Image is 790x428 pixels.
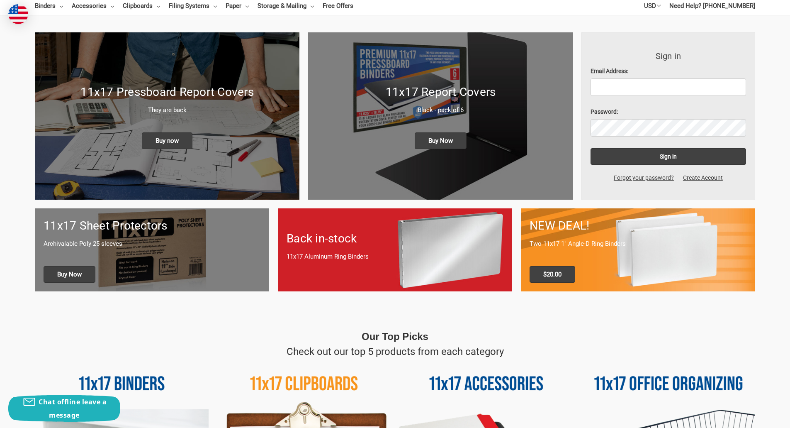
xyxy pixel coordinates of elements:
img: 11x17 Report Covers [308,32,573,200]
span: Chat offline leave a message [39,397,107,420]
img: New 11x17 Pressboard Binders [35,32,299,200]
h1: Back in-stock [287,230,503,247]
a: 11x17 Binder 2-pack only $20.00 NEW DEAL! Two 11x17 1" Angle-D Ring Binders $20.00 [521,208,755,291]
p: 11x17 Aluminum Ring Binders [287,252,503,262]
span: Buy Now [44,266,95,283]
h1: 11x17 Sheet Protectors [44,217,260,235]
a: New 11x17 Pressboard Binders 11x17 Pressboard Report Covers They are back Buy now [35,32,299,200]
label: Email Address: [591,67,746,76]
a: 11x17 Report Covers 11x17 Report Covers Black - pack of 6 Buy Now [308,32,573,200]
h1: NEW DEAL! [530,217,746,235]
button: Chat offline leave a message [8,395,120,422]
a: Back in-stock 11x17 Aluminum Ring Binders [278,208,512,291]
h1: 11x17 Report Covers [317,83,564,101]
p: Two 11x17 1" Angle-D Ring Binders [530,239,746,249]
span: Buy Now [415,132,467,149]
p: They are back [44,105,291,115]
input: Sign in [591,148,746,165]
a: Forgot your password? [609,174,678,182]
p: Archivalable Poly 25 sleeves [44,239,260,249]
h3: Sign in [591,50,746,62]
h1: 11x17 Pressboard Report Covers [44,83,291,101]
img: duty and tax information for United States [8,4,28,24]
a: Create Account [678,174,727,182]
a: 11x17 sheet protectors 11x17 Sheet Protectors Archivalable Poly 25 sleeves Buy Now [35,208,269,291]
p: Black - pack of 6 [317,105,564,115]
label: Password: [591,108,746,116]
p: Our Top Picks [362,329,428,344]
p: Check out our top 5 products from each category [287,344,504,359]
span: $20.00 [530,266,575,283]
span: Buy now [142,132,192,149]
